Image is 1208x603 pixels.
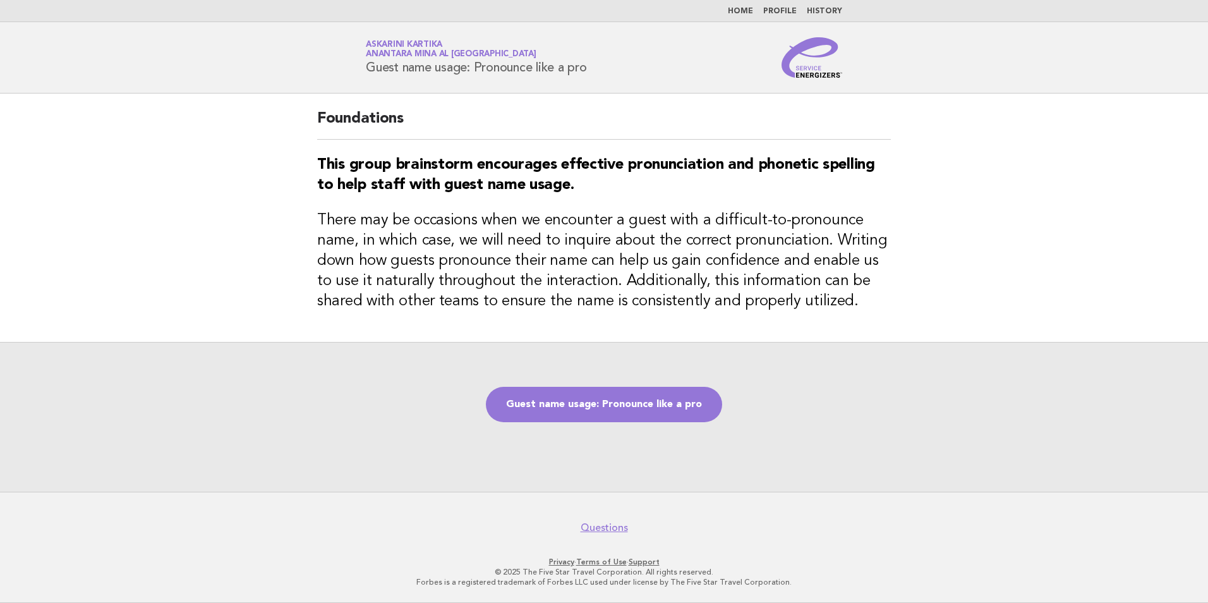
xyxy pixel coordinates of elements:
[366,51,536,59] span: Anantara Mina al [GEOGRAPHIC_DATA]
[317,109,891,140] h2: Foundations
[317,157,875,193] strong: This group brainstorm encourages effective pronunciation and phonetic spelling to help staff with...
[486,387,722,422] a: Guest name usage: Pronounce like a pro
[807,8,842,15] a: History
[728,8,753,15] a: Home
[629,557,660,566] a: Support
[763,8,797,15] a: Profile
[549,557,574,566] a: Privacy
[217,577,991,587] p: Forbes is a registered trademark of Forbes LLC used under license by The Five Star Travel Corpora...
[576,557,627,566] a: Terms of Use
[366,40,536,58] a: Askarini KartikaAnantara Mina al [GEOGRAPHIC_DATA]
[782,37,842,78] img: Service Energizers
[217,557,991,567] p: · ·
[217,567,991,577] p: © 2025 The Five Star Travel Corporation. All rights reserved.
[581,521,628,534] a: Questions
[366,41,587,74] h1: Guest name usage: Pronounce like a pro
[317,210,891,312] h3: There may be occasions when we encounter a guest with a difficult-to-pronounce name, in which cas...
